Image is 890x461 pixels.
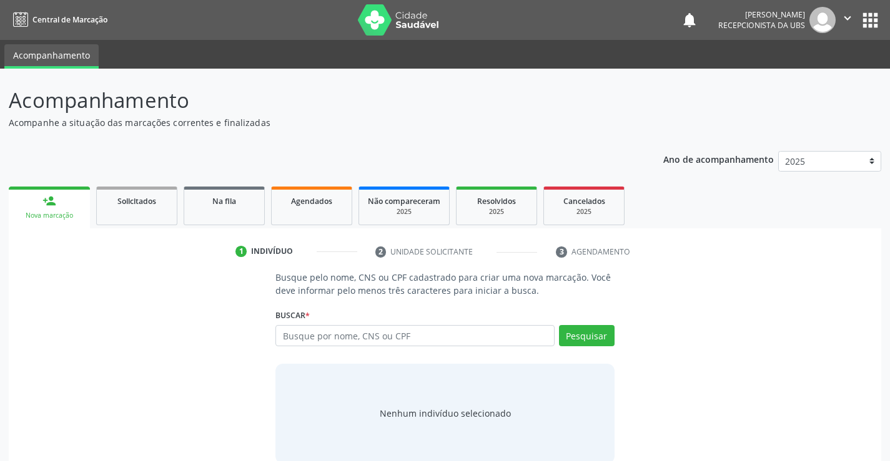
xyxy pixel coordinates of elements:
[17,211,81,220] div: Nova marcação
[841,11,854,25] i: 
[291,196,332,206] span: Agendados
[42,194,56,208] div: person_add
[477,196,516,206] span: Resolvidos
[380,407,511,420] div: Nenhum indivíduo selecionado
[681,11,698,29] button: notifications
[275,271,614,297] p: Busque pelo nome, CNS ou CPF cadastrado para criar uma nova marcação. Você deve informar pelo men...
[32,14,107,25] span: Central de Marcação
[9,85,620,116] p: Acompanhamento
[235,246,247,257] div: 1
[117,196,156,206] span: Solicitados
[4,44,99,69] a: Acompanhamento
[718,9,805,20] div: [PERSON_NAME]
[559,325,615,346] button: Pesquisar
[9,9,107,30] a: Central de Marcação
[465,207,528,216] div: 2025
[275,325,554,346] input: Busque por nome, CNS ou CPF
[9,116,620,129] p: Acompanhe a situação das marcações correntes e finalizadas
[809,7,836,33] img: img
[859,9,881,31] button: apps
[663,151,774,167] p: Ano de acompanhamento
[553,207,615,216] div: 2025
[275,306,310,325] label: Buscar
[251,246,293,257] div: Indivíduo
[718,20,805,31] span: Recepcionista da UBS
[368,196,440,206] span: Não compareceram
[368,207,440,216] div: 2025
[836,7,859,33] button: 
[212,196,236,206] span: Na fila
[563,196,605,206] span: Cancelados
